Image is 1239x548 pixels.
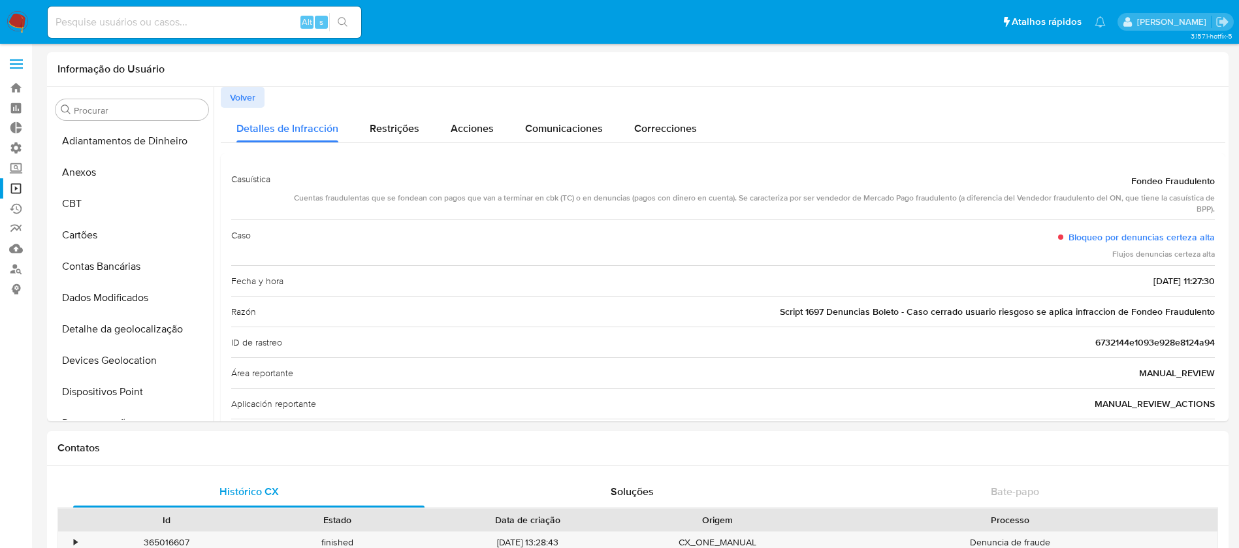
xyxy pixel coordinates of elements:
input: Procurar [74,105,203,116]
button: search-icon [329,13,356,31]
button: Procurar [61,105,71,115]
button: Dispositivos Point [50,376,214,408]
a: Notificações [1095,16,1106,27]
button: Cartões [50,219,214,251]
div: Estado [261,513,414,526]
button: Devices Geolocation [50,345,214,376]
span: Bate-papo [991,484,1039,499]
span: Atalhos rápidos [1012,15,1082,29]
button: Anexos [50,157,214,188]
button: Contas Bancárias [50,251,214,282]
span: Histórico CX [219,484,279,499]
div: Data de criação [432,513,623,526]
h1: Contatos [57,442,1218,455]
button: CBT [50,188,214,219]
div: Id [90,513,243,526]
button: Adiantamentos de Dinheiro [50,125,214,157]
div: Origem [641,513,794,526]
span: s [319,16,323,28]
a: Sair [1215,15,1229,29]
input: Pesquise usuários ou casos... [48,14,361,31]
p: adriano.brito@mercadolivre.com [1137,16,1211,28]
button: Documentação [50,408,214,439]
button: Detalhe da geolocalização [50,314,214,345]
span: Alt [302,16,312,28]
span: Soluções [611,484,654,499]
button: Dados Modificados [50,282,214,314]
div: Processo [813,513,1208,526]
h1: Informação do Usuário [57,63,165,76]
